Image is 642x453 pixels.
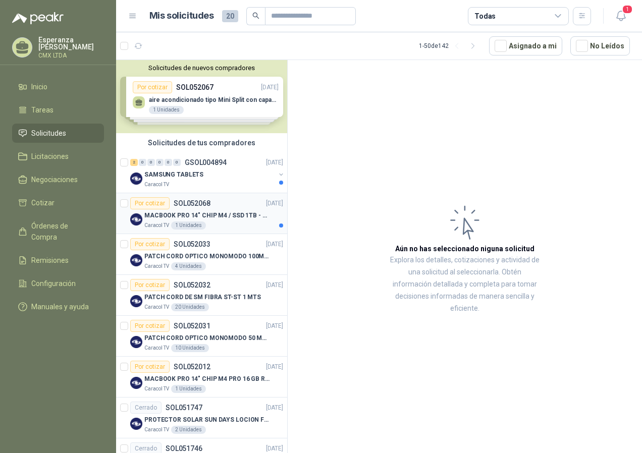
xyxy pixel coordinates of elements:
a: Por cotizarSOL052031[DATE] Company LogoPATCH CORD OPTICO MONOMODO 50 MTSCaracol TV10 Unidades [116,316,287,357]
p: SOL051747 [166,404,202,411]
button: 1 [612,7,630,25]
img: Company Logo [130,173,142,185]
a: Cotizar [12,193,104,212]
p: SOL052068 [174,200,210,207]
p: Caracol TV [144,303,169,311]
div: 0 [173,159,181,166]
span: Solicitudes [31,128,66,139]
div: 2 [130,159,138,166]
p: PATCH CORD OPTICO MONOMODO 100MTS [144,252,270,261]
span: Inicio [31,81,47,92]
div: 1 - 50 de 142 [419,38,481,54]
a: Por cotizarSOL052012[DATE] Company LogoMACBOOK PRO 14" CHIP M4 PRO 16 GB RAM 1TBCaracol TV1 Unidades [116,357,287,398]
span: 20 [222,10,238,22]
a: Licitaciones [12,147,104,166]
div: Por cotizar [130,320,170,332]
div: 0 [156,159,164,166]
div: Por cotizar [130,361,170,373]
a: 2 0 0 0 0 0 GSOL004894[DATE] Company LogoSAMSUNG TABLETSCaracol TV [130,156,285,189]
div: 1 Unidades [171,385,206,393]
p: [DATE] [266,403,283,413]
img: Company Logo [130,377,142,389]
p: PROTECTOR SOLAR SUN DAYS LOCION FPS 50 CAJA X 24 UN [144,415,270,425]
a: Manuales y ayuda [12,297,104,316]
button: No Leídos [570,36,630,55]
div: Cerrado [130,402,162,414]
a: Por cotizarSOL052033[DATE] Company LogoPATCH CORD OPTICO MONOMODO 100MTSCaracol TV4 Unidades [116,234,287,275]
span: Negociaciones [31,174,78,185]
a: Órdenes de Compra [12,216,104,247]
a: Por cotizarSOL052068[DATE] Company LogoMACBOOK PRO 14" CHIP M4 / SSD 1TB - 24 GB RAMCaracol TV1 U... [116,193,287,234]
button: Asignado a mi [489,36,562,55]
p: [DATE] [266,199,283,208]
p: Caracol TV [144,344,169,352]
h3: Aún no has seleccionado niguna solicitud [395,243,534,254]
p: PATCH CORD DE SM FIBRA ST-ST 1 MTS [144,293,261,302]
span: 1 [622,5,633,14]
img: Company Logo [130,336,142,348]
p: Caracol TV [144,181,169,189]
div: 0 [147,159,155,166]
img: Company Logo [130,418,142,430]
h1: Mis solicitudes [149,9,214,23]
img: Company Logo [130,295,142,307]
a: Remisiones [12,251,104,270]
div: Por cotizar [130,238,170,250]
span: Configuración [31,278,76,289]
img: Company Logo [130,254,142,266]
div: 2 Unidades [171,426,206,434]
p: CMX LTDA [38,52,104,59]
div: Solicitudes de tus compradores [116,133,287,152]
a: CerradoSOL051747[DATE] Company LogoPROTECTOR SOLAR SUN DAYS LOCION FPS 50 CAJA X 24 UNCaracol TV2... [116,398,287,438]
div: Por cotizar [130,197,170,209]
div: 4 Unidades [171,262,206,270]
p: MACBOOK PRO 14" CHIP M4 PRO 16 GB RAM 1TB [144,374,270,384]
a: Configuración [12,274,104,293]
span: Licitaciones [31,151,69,162]
p: SAMSUNG TABLETS [144,170,203,180]
div: 0 [139,159,146,166]
div: 20 Unidades [171,303,209,311]
img: Company Logo [130,213,142,225]
span: Cotizar [31,197,55,208]
span: Manuales y ayuda [31,301,89,312]
p: SOL052033 [174,241,210,248]
p: [DATE] [266,280,283,290]
a: Tareas [12,100,104,120]
p: Caracol TV [144,262,169,270]
p: Caracol TV [144,221,169,230]
img: Logo peakr [12,12,64,24]
div: 10 Unidades [171,344,209,352]
span: Órdenes de Compra [31,220,94,243]
div: Todas [474,11,496,22]
p: PATCH CORD OPTICO MONOMODO 50 MTS [144,333,270,343]
span: search [252,12,259,19]
p: [DATE] [266,362,283,372]
p: [DATE] [266,158,283,167]
div: Por cotizar [130,279,170,291]
p: [DATE] [266,321,283,331]
p: Esperanza [PERSON_NAME] [38,36,104,50]
p: Explora los detalles, cotizaciones y actividad de una solicitud al seleccionarla. Obtén informaci... [389,254,541,315]
a: Por cotizarSOL052032[DATE] Company LogoPATCH CORD DE SM FIBRA ST-ST 1 MTSCaracol TV20 Unidades [116,275,287,316]
div: 0 [165,159,172,166]
p: [DATE] [266,240,283,249]
p: SOL052032 [174,281,210,289]
button: Solicitudes de nuevos compradores [120,64,283,72]
span: Tareas [31,104,54,116]
div: Solicitudes de nuevos compradoresPor cotizarSOL052067[DATE] aire acondicionado tipo Mini Split co... [116,60,287,133]
a: Inicio [12,77,104,96]
span: Remisiones [31,255,69,266]
p: SOL052031 [174,322,210,329]
div: 1 Unidades [171,221,206,230]
p: Caracol TV [144,385,169,393]
p: MACBOOK PRO 14" CHIP M4 / SSD 1TB - 24 GB RAM [144,211,270,220]
p: SOL052012 [174,363,210,370]
p: Caracol TV [144,426,169,434]
p: SOL051746 [166,445,202,452]
a: Solicitudes [12,124,104,143]
a: Negociaciones [12,170,104,189]
p: GSOL004894 [185,159,227,166]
